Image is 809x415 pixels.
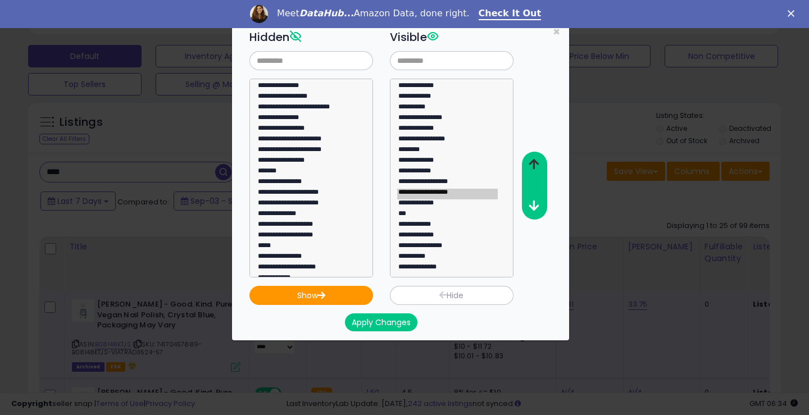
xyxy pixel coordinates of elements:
[788,10,799,17] div: Close
[250,5,268,23] img: Profile image for Georgie
[249,286,373,305] button: Show
[390,29,513,45] h3: Visible
[277,8,470,19] div: Meet Amazon Data, done right.
[345,313,417,331] button: Apply Changes
[249,29,373,45] h3: Hidden
[390,286,513,305] button: Hide
[553,24,560,40] span: ×
[299,8,354,19] i: DataHub...
[479,8,542,20] a: Check It Out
